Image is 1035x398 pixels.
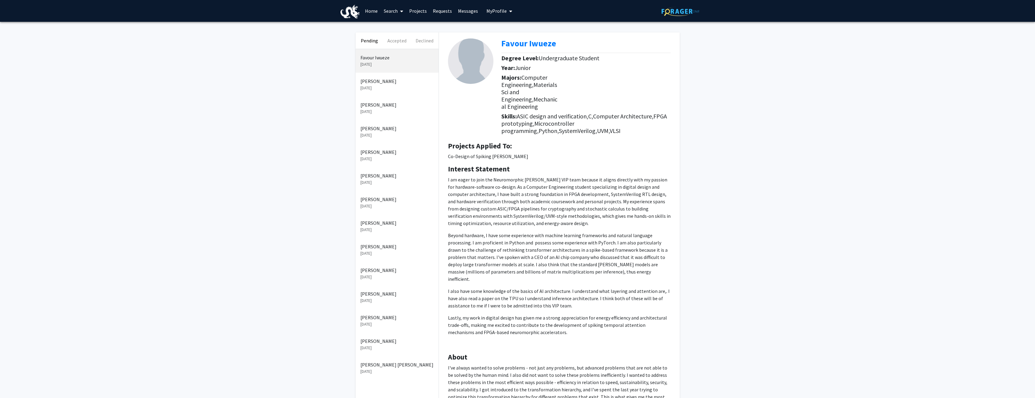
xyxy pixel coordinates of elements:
[430,0,455,22] a: Requests
[360,267,434,274] p: [PERSON_NAME]
[448,38,493,84] img: Profile Picture
[360,54,434,61] p: Favour Iwueze
[360,132,434,138] p: [DATE]
[360,78,434,85] p: [PERSON_NAME]
[360,101,434,108] p: [PERSON_NAME]
[360,125,434,132] p: [PERSON_NAME]
[610,127,621,134] span: VLSI
[411,32,438,49] button: Declined
[360,314,434,321] p: [PERSON_NAME]
[360,361,434,368] p: [PERSON_NAME] [PERSON_NAME]
[448,176,671,227] p: I am eager to join the Neuromorphic [PERSON_NAME] VIP team because it aligns directly with my pas...
[383,32,411,49] button: Accepted
[360,179,434,186] p: [DATE]
[501,120,574,134] span: Microcontroller programming,
[360,85,434,91] p: [DATE]
[360,156,434,162] p: [DATE]
[455,0,481,22] a: Messages
[360,250,434,257] p: [DATE]
[360,290,434,297] p: [PERSON_NAME]
[362,0,381,22] a: Home
[588,112,593,120] span: C,
[360,203,434,209] p: [DATE]
[559,127,597,134] span: SystemVerilog,
[360,321,434,327] p: [DATE]
[501,38,556,49] b: Favour Iwueze
[406,0,430,22] a: Projects
[448,164,510,174] b: Interest Statement
[662,7,699,16] img: ForagerOne Logo
[539,127,559,134] span: Python,
[5,371,26,393] iframe: Chat
[360,61,434,68] p: [DATE]
[501,74,547,88] span: Computer Engineering,
[501,81,557,103] span: Materials Sci and Engineering,
[360,196,434,203] p: [PERSON_NAME]
[360,148,434,156] p: [PERSON_NAME]
[448,287,671,309] p: I also have some knowledge of the basics of AI architecture. I understand what layering and atten...
[448,141,512,151] b: Projects Applied To:
[360,243,434,250] p: [PERSON_NAME]
[340,5,360,18] img: Drexel University Logo
[360,219,434,227] p: [PERSON_NAME]
[448,232,671,283] p: Beyond hardware, I have some experience with machine learning frameworks and natural language pro...
[517,112,588,120] span: ASIC design and verification,
[501,64,515,71] b: Year:
[597,127,610,134] span: UVM,
[356,32,383,49] button: Pending
[360,172,434,179] p: [PERSON_NAME]
[448,352,467,362] b: About
[501,112,667,127] span: FPGA prototyping,
[501,95,557,110] span: Mechanical Engineering
[360,227,434,233] p: [DATE]
[448,153,671,160] p: Co-Design of Spiking [PERSON_NAME]
[501,112,517,120] b: Skills:
[501,54,539,62] b: Degree Level:
[360,337,434,345] p: [PERSON_NAME]
[360,108,434,115] p: [DATE]
[448,314,671,336] p: Lastly, my work in digital design has given me a strong appreciation for energy efficiency and ar...
[360,297,434,304] p: [DATE]
[381,0,406,22] a: Search
[593,112,653,120] span: Computer Architecture,
[501,74,521,81] b: Majors:
[360,368,434,375] p: [DATE]
[515,64,531,71] span: Junior
[360,274,434,280] p: [DATE]
[539,54,599,62] span: Undergraduate Student
[486,8,507,14] span: My Profile
[360,345,434,351] p: [DATE]
[501,38,556,49] a: Opens in a new tab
